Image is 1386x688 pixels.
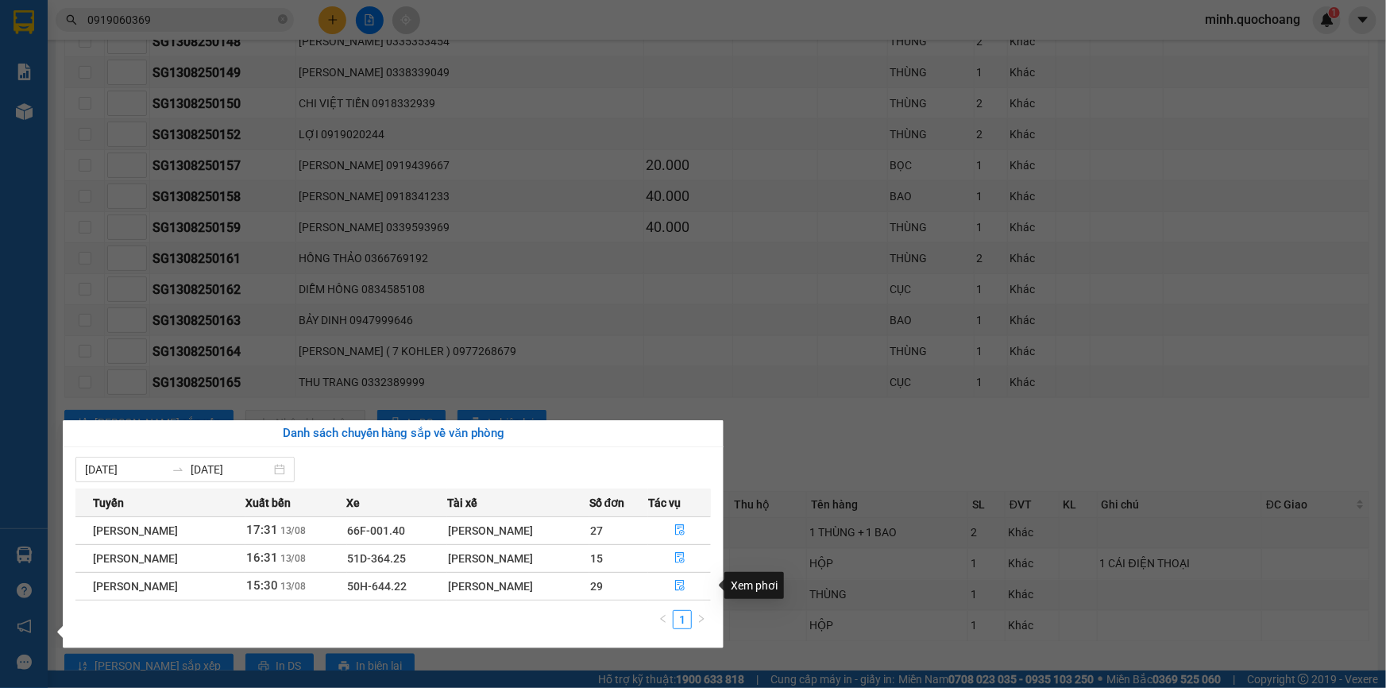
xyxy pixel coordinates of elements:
[348,552,407,565] span: 51D-364.25
[590,580,603,593] span: 29
[590,524,603,537] span: 27
[674,611,691,628] a: 1
[93,580,178,593] span: [PERSON_NAME]
[246,523,278,537] span: 17:31
[246,578,278,593] span: 15:30
[448,550,589,567] div: [PERSON_NAME]
[697,614,706,624] span: right
[589,494,625,512] span: Số đơn
[590,552,603,565] span: 15
[649,518,710,543] button: file-done
[673,610,692,629] li: 1
[448,522,589,539] div: [PERSON_NAME]
[191,461,271,478] input: Đến ngày
[674,580,685,593] span: file-done
[674,552,685,565] span: file-done
[93,494,124,512] span: Tuyến
[75,424,711,443] div: Danh sách chuyến hàng sắp về văn phòng
[448,578,589,595] div: [PERSON_NAME]
[654,610,673,629] li: Previous Page
[246,551,278,565] span: 16:31
[93,524,178,537] span: [PERSON_NAME]
[649,574,710,599] button: file-done
[447,494,477,512] span: Tài xế
[172,463,184,476] span: to
[654,610,673,629] button: left
[85,461,165,478] input: Từ ngày
[280,581,307,592] span: 13/08
[658,614,668,624] span: left
[674,524,685,537] span: file-done
[348,524,406,537] span: 66F-001.40
[245,494,291,512] span: Xuất bến
[172,463,184,476] span: swap-right
[347,494,361,512] span: Xe
[692,610,711,629] button: right
[93,552,178,565] span: [PERSON_NAME]
[280,525,307,536] span: 13/08
[692,610,711,629] li: Next Page
[649,546,710,571] button: file-done
[280,553,307,564] span: 13/08
[648,494,681,512] span: Tác vụ
[348,580,407,593] span: 50H-644.22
